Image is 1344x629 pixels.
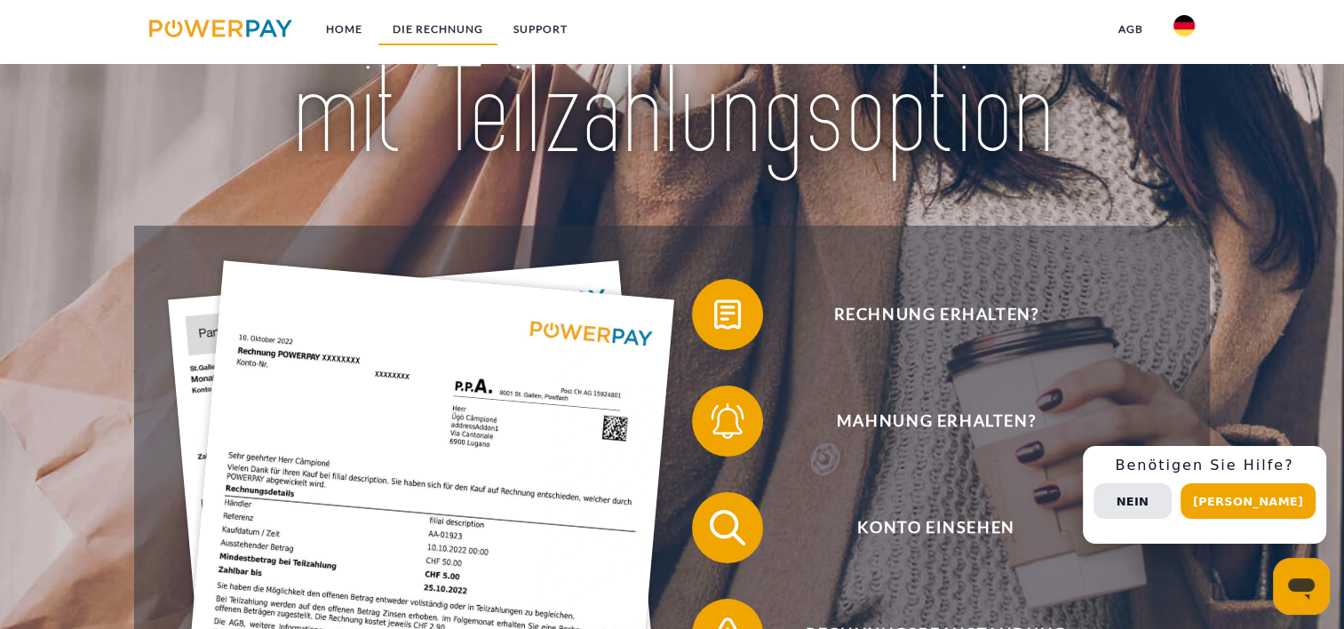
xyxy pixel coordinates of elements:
[705,399,750,443] img: qb_bell.svg
[1093,483,1172,519] button: Nein
[705,292,750,337] img: qb_bill.svg
[692,386,1154,457] button: Mahnung erhalten?
[692,279,1154,350] button: Rechnung erhalten?
[1273,558,1330,615] iframe: Schaltfläche zum Öffnen des Messaging-Fensters
[1173,15,1195,36] img: de
[692,492,1154,563] button: Konto einsehen
[1181,483,1316,519] button: [PERSON_NAME]
[378,13,498,45] a: DIE RECHNUNG
[149,20,292,37] img: logo-powerpay.svg
[498,13,583,45] a: SUPPORT
[719,279,1154,350] span: Rechnung erhalten?
[719,386,1154,457] span: Mahnung erhalten?
[1093,457,1316,474] h3: Benötigen Sie Hilfe?
[705,506,750,550] img: qb_search.svg
[311,13,378,45] a: Home
[1083,446,1326,544] div: Schnellhilfe
[1103,13,1158,45] a: agb
[719,492,1154,563] span: Konto einsehen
